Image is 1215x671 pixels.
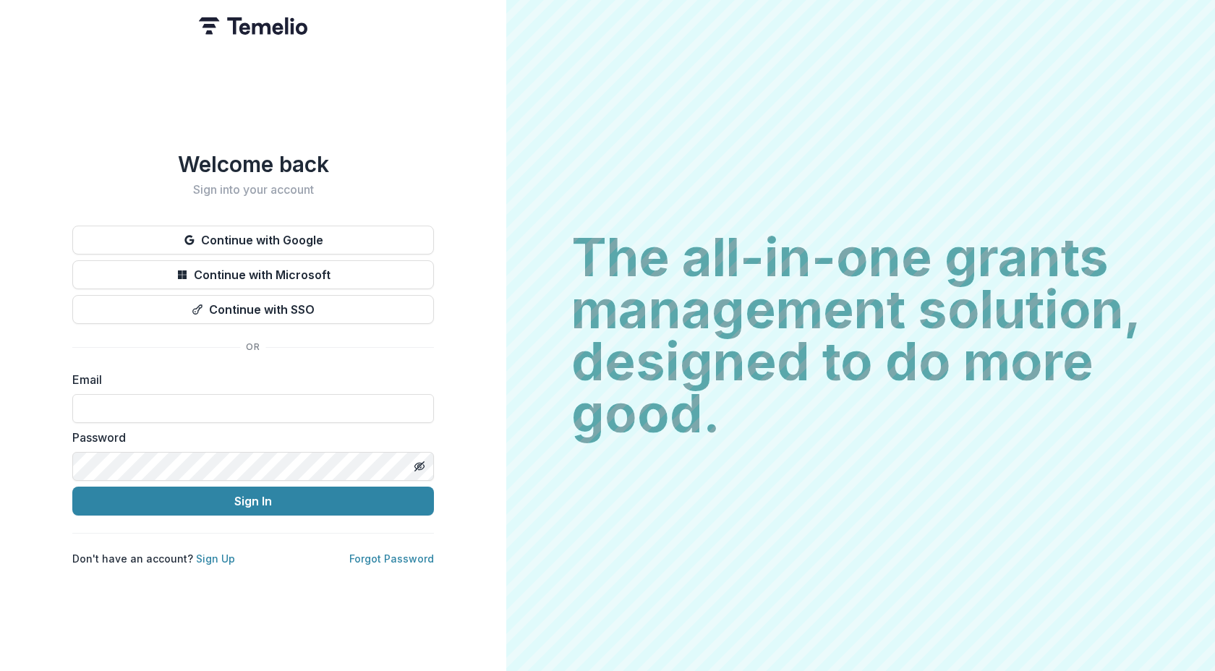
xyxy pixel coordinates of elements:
h2: Sign into your account [72,183,434,197]
label: Email [72,371,425,388]
label: Password [72,429,425,446]
button: Sign In [72,487,434,516]
img: Temelio [199,17,307,35]
h1: Welcome back [72,151,434,177]
button: Toggle password visibility [408,455,431,478]
a: Forgot Password [349,552,434,565]
button: Continue with Google [72,226,434,255]
p: Don't have an account? [72,551,235,566]
button: Continue with SSO [72,295,434,324]
button: Continue with Microsoft [72,260,434,289]
a: Sign Up [196,552,235,565]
